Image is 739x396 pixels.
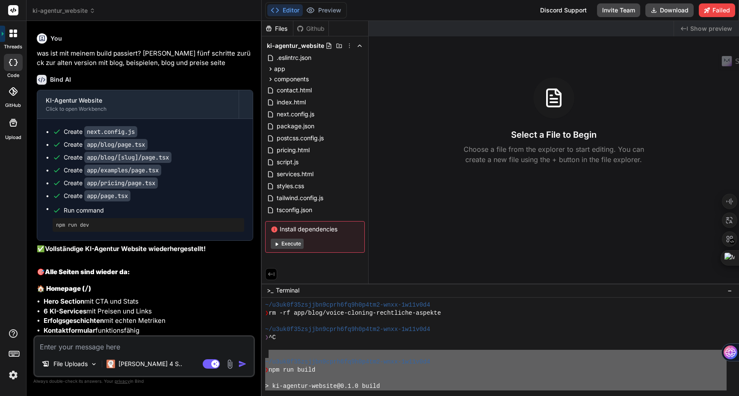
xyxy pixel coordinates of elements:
[33,377,255,385] p: Always double-check its answers. Your in Bind
[727,286,732,295] span: −
[267,4,303,16] button: Editor
[46,106,230,112] div: Click to open Workbench
[84,165,161,176] code: app/examples/page.tsx
[274,75,309,83] span: components
[276,205,313,215] span: tsconfig.json
[726,284,734,297] button: −
[265,366,269,374] span: ❯
[276,97,307,107] span: index.html
[84,139,148,150] code: app/blog/page.tsx
[293,24,328,33] div: Github
[46,96,230,105] div: KI-Agentur Website
[45,245,206,253] strong: Vollständige KI-Agentur Website wiederhergestellt!
[90,361,98,368] img: Pick Models
[44,316,253,326] li: mit echten Metriken
[6,368,21,382] img: settings
[56,222,241,228] pre: npm run dev
[271,239,304,249] button: Execute
[276,85,313,95] span: contact.html
[276,109,315,119] span: next.config.js
[271,225,359,233] span: Install dependencies
[64,179,158,187] div: Create
[7,72,19,79] label: code
[276,157,299,167] span: script.js
[44,297,84,305] strong: Hero Section
[64,127,137,136] div: Create
[37,49,253,68] p: was ist mit meinem build passiert? [PERSON_NAME] fünf schritte zurück zur alten version mit blog,...
[267,41,324,50] span: ki-agentur_website
[276,181,305,191] span: styles.css
[276,145,310,155] span: pricing.html
[84,190,130,201] code: app/page.tsx
[37,267,253,277] h2: 🎯
[269,334,276,342] span: ^C
[37,244,253,254] p: ✅
[106,360,115,368] img: Claude 4 Sonnet
[45,268,130,276] strong: Alle Seiten sind wieder da:
[597,3,640,17] button: Invite Team
[64,192,130,200] div: Create
[53,360,88,368] p: File Uploads
[84,126,137,137] code: next.config.js
[262,24,293,33] div: Files
[690,24,732,33] span: Show preview
[64,153,171,162] div: Create
[265,334,269,342] span: ❯
[44,326,95,334] strong: Kontaktformular
[64,140,148,149] div: Create
[274,65,285,73] span: app
[276,121,315,131] span: package.json
[85,284,89,293] code: /
[64,206,244,215] span: Run command
[267,286,273,295] span: >_
[44,316,104,325] strong: Erfolgsgeschichten
[265,301,430,309] span: ~/u3uk0f35zsjjbn9cprh6fq9h0p4tm2-wnxx-1w11v0d4
[5,134,21,141] label: Upload
[84,152,171,163] code: app/blog/[slug]/page.tsx
[265,309,269,317] span: ❯
[511,129,597,141] h3: Select a File to Begin
[238,360,247,368] img: icon
[225,359,235,369] img: attachment
[50,75,71,84] h6: Bind AI
[269,309,441,317] span: rm -rf app/blog/voice-cloning-rechtliche-aspekte
[4,43,22,50] label: threads
[303,4,345,16] button: Preview
[44,307,253,316] li: mit Preisen und Links
[5,102,21,109] label: GitHub
[37,284,91,293] strong: 🏠 Homepage ( )
[44,326,253,336] li: funktionsfähig
[44,297,253,307] li: mit CTA und Stats
[699,3,735,17] button: Failed
[265,325,430,334] span: ~/u3uk0f35zsjjbn9cprh6fq9h0p4tm2-wnxx-1w11v0d4
[265,358,430,366] span: ~/u3uk0f35zsjjbn9cprh6fq9h0p4tm2-wnxx-1w11v0d4
[37,90,239,118] button: KI-Agentur WebsiteClick to open Workbench
[535,3,592,17] div: Discord Support
[645,3,694,17] button: Download
[115,378,130,384] span: privacy
[265,382,380,390] span: > ki-agentur-website@0.1.0 build
[458,144,650,165] p: Choose a file from the explorer to start editing. You can create a new file using the + button in...
[118,360,182,368] p: [PERSON_NAME] 4 S..
[276,53,312,63] span: .eslintrc.json
[64,166,161,174] div: Create
[276,169,314,179] span: services.html
[276,133,325,143] span: postcss.config.js
[269,366,315,374] span: npm run build
[33,6,95,15] span: ki-agentur_website
[44,307,86,315] strong: 6 KI-Services
[50,34,62,43] h6: You
[276,193,324,203] span: tailwind.config.js
[84,177,158,189] code: app/pricing/page.tsx
[276,286,299,295] span: Terminal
